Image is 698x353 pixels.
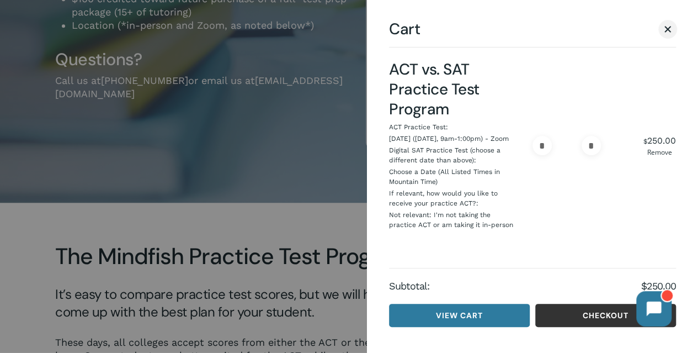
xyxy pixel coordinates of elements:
[625,280,683,338] iframe: Chatbot
[554,136,579,155] input: Product quantity
[389,304,530,327] a: View cart
[389,122,448,134] dt: ACT Practice Test:
[389,59,479,119] a: ACT vs. SAT Practice Test Program
[389,22,420,36] span: Cart
[535,304,676,327] a: Checkout
[389,188,514,210] dt: If relevant, how would you like to receive your practice ACT?:
[643,135,676,146] bdi: 250.00
[389,134,509,144] p: [DATE] ([DATE], 9am-1:00pm) - Zoom
[389,167,516,187] p: Choose a Date (All Listed Times in Mountain Time)
[389,145,514,167] dt: Digital SAT Practice Test (choose a different date than above):
[389,280,641,293] strong: Subtotal:
[643,149,676,156] a: Remove ACT vs. SAT Practice Test Program from cart
[389,210,516,230] p: Not relevant: I'm not taking the practice ACT or am taking it in-person
[643,138,647,145] span: $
